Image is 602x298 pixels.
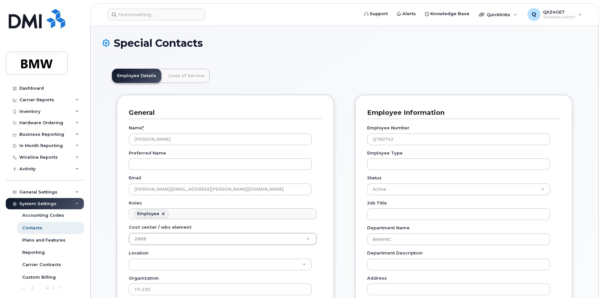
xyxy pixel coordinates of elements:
[137,211,159,216] div: Employee
[367,108,556,117] h3: Employee Information
[367,150,403,156] label: Employee Type
[367,250,423,256] label: Department Description
[129,125,144,131] label: Name
[367,275,387,281] label: Address
[129,175,141,181] label: Email
[129,224,192,230] label: Cost center / wbs element
[142,125,144,130] abbr: required
[112,69,161,83] a: Employee Details
[129,275,159,281] label: Organization
[129,250,148,256] label: Location
[129,108,317,117] h3: General
[367,175,382,181] label: Status
[129,150,166,156] label: Preferred Name
[135,236,146,241] span: 2605
[367,225,410,231] label: Department Name
[129,233,316,245] a: 2605
[367,125,409,131] label: Employee Number
[367,200,387,206] label: Job Title
[129,200,142,206] label: Roles
[163,69,210,83] a: Lines of Service
[102,37,587,49] h1: Special Contacts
